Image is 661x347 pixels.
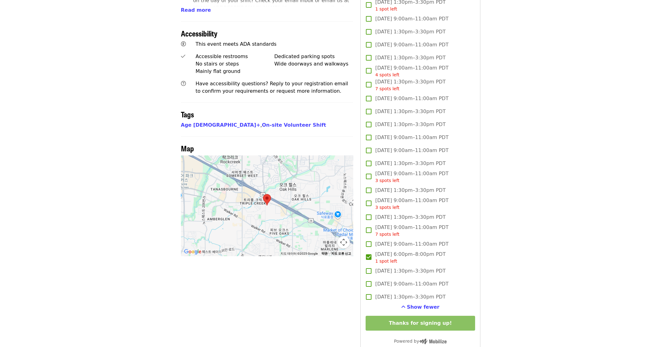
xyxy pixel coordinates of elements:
span: [DATE] 1:30pm–3:30pm PDT [375,54,445,61]
span: 7 spots left [375,232,399,237]
div: Mainly flat ground [195,68,274,75]
span: 지도 데이터 ©2025 Google [281,252,318,255]
span: [DATE] 9:00am–11:00am PDT [375,147,449,154]
span: Tags [181,109,194,120]
span: Accessibility [181,28,217,39]
span: [DATE] 9:00am–11:00am PDT [375,95,449,102]
span: 3 spots left [375,205,399,210]
button: Read more [181,6,211,14]
span: 1 spot left [375,6,397,11]
span: Show fewer [407,304,440,310]
button: See more timeslots [401,303,440,311]
span: [DATE] 1:30pm–3:30pm PDT [375,108,445,115]
span: [DATE] 9:00am–11:00am PDT [375,170,449,184]
span: , [181,122,262,128]
span: Read more [181,7,211,13]
span: This event meets ADA standards [195,41,277,47]
span: Powered by [394,339,447,344]
span: Map [181,143,194,154]
div: Dedicated parking spots [274,53,353,60]
span: [DATE] 1:30pm–3:30pm PDT [375,160,445,167]
button: Thanks for signing up! [366,316,475,331]
span: [DATE] 1:30pm–3:30pm PDT [375,293,445,301]
div: No stairs or steps [195,60,274,68]
span: Have accessibility questions? Reply to your registration email to confirm your requirements or re... [195,81,348,94]
img: Powered by Mobilize [419,339,447,344]
span: [DATE] 9:00am–11:00am PDT [375,41,449,49]
span: [DATE] 1:30pm–3:30pm PDT [375,187,445,194]
span: [DATE] 9:00am–11:00am PDT [375,224,449,238]
span: [DATE] 9:00am–11:00am PDT [375,197,449,211]
span: [DATE] 9:00am–11:00am PDT [375,64,449,78]
span: [DATE] 9:00am–11:00am PDT [375,15,449,23]
button: 지도 카메라 컨트롤 [337,236,350,248]
span: [DATE] 9:00am–11:00am PDT [375,134,449,141]
a: 지도 오류 신고 [331,252,351,255]
i: question-circle icon [181,81,186,87]
a: On-site Volunteer Shift [262,122,326,128]
span: [DATE] 6:00pm–8:00pm PDT [375,251,445,264]
div: Wide doorways and walkways [274,60,353,68]
span: 1 spot left [375,259,397,264]
a: Google 지도에서 이 지역 열기(새 창으로 열림) [182,248,203,256]
img: Google [182,248,203,256]
div: Accessible restrooms [195,53,274,60]
span: [DATE] 1:30pm–3:30pm PDT [375,121,445,128]
span: 7 spots left [375,86,399,91]
span: [DATE] 1:30pm–3:30pm PDT [375,78,445,92]
span: [DATE] 9:00am–11:00am PDT [375,280,449,288]
span: [DATE] 1:30pm–3:30pm PDT [375,214,445,221]
a: Age [DEMOGRAPHIC_DATA]+ [181,122,260,128]
a: 약관 [321,252,328,255]
span: [DATE] 1:30pm–3:30pm PDT [375,267,445,275]
span: [DATE] 1:30pm–3:30pm PDT [375,28,445,36]
span: 3 spots left [375,178,399,183]
i: universal-access icon [181,41,186,47]
i: check icon [181,53,185,59]
span: 4 spots left [375,72,399,77]
span: [DATE] 9:00am–11:00am PDT [375,240,449,248]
